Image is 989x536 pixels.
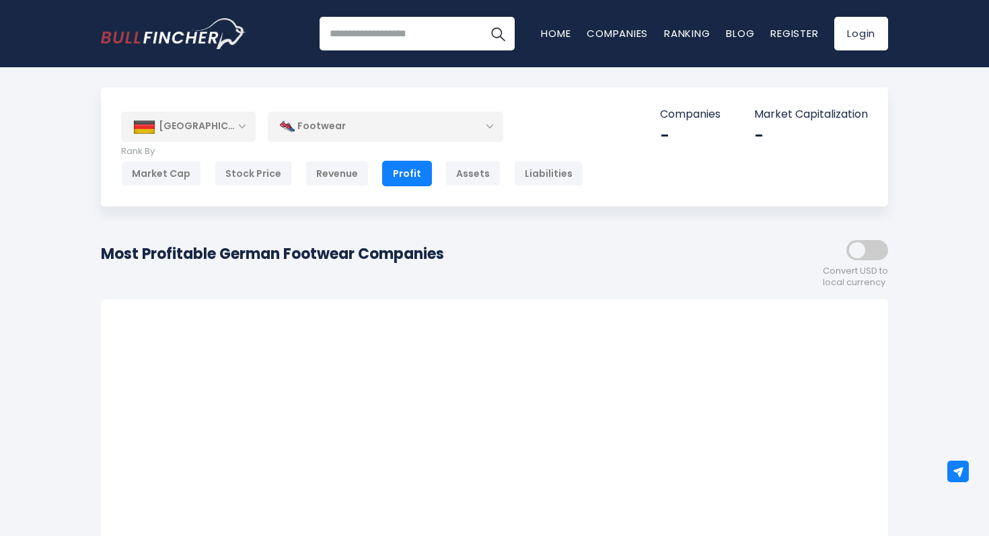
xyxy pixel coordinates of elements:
a: Companies [587,26,648,40]
a: Ranking [664,26,710,40]
span: Convert USD to local currency [823,266,888,289]
a: Register [770,26,818,40]
div: - [754,125,868,146]
a: Go to homepage [101,18,246,49]
div: Stock Price [215,161,292,186]
div: Profit [382,161,432,186]
div: Revenue [305,161,369,186]
a: Login [834,17,888,50]
button: Search [481,17,515,50]
div: - [660,125,721,146]
div: Liabilities [514,161,583,186]
div: Footwear [268,111,503,142]
div: Assets [445,161,501,186]
a: Home [541,26,571,40]
p: Rank By [121,146,583,157]
div: Market Cap [121,161,201,186]
a: Blog [726,26,754,40]
h1: Most Profitable German Footwear Companies [101,243,444,265]
p: Companies [660,108,721,122]
div: [GEOGRAPHIC_DATA] [121,112,256,141]
p: Market Capitalization [754,108,868,122]
img: Bullfincher logo [101,18,246,49]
